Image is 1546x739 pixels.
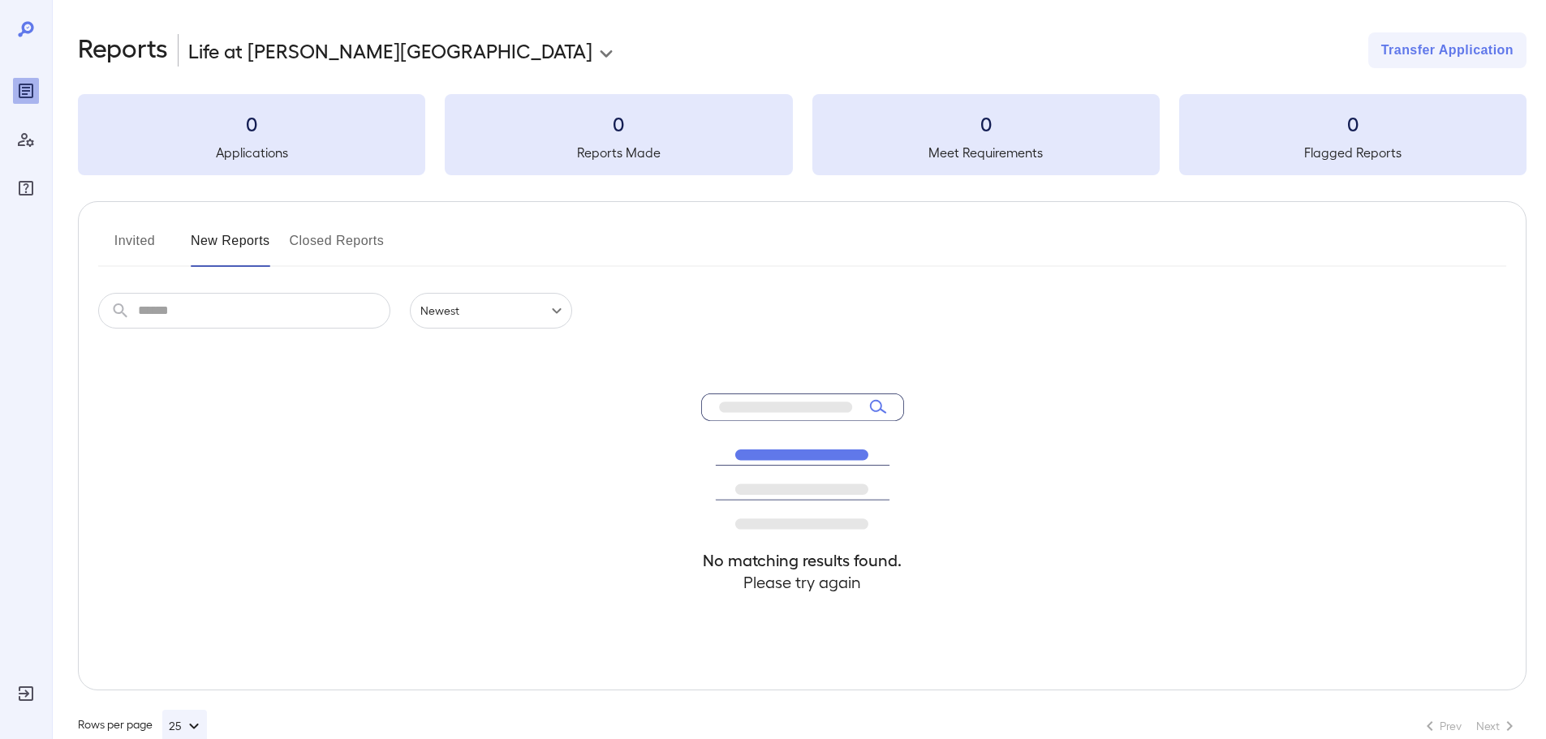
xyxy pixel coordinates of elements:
[701,571,904,593] h4: Please try again
[290,228,385,267] button: Closed Reports
[13,175,39,201] div: FAQ
[78,110,425,136] h3: 0
[13,681,39,707] div: Log Out
[1179,110,1527,136] h3: 0
[78,143,425,162] h5: Applications
[1413,713,1527,739] nav: pagination navigation
[445,110,792,136] h3: 0
[812,143,1160,162] h5: Meet Requirements
[701,549,904,571] h4: No matching results found.
[410,293,572,329] div: Newest
[78,32,168,68] h2: Reports
[78,94,1527,175] summary: 0Applications0Reports Made0Meet Requirements0Flagged Reports
[812,110,1160,136] h3: 0
[13,78,39,104] div: Reports
[13,127,39,153] div: Manage Users
[1179,143,1527,162] h5: Flagged Reports
[1368,32,1527,68] button: Transfer Application
[191,228,270,267] button: New Reports
[445,143,792,162] h5: Reports Made
[188,37,592,63] p: Life at [PERSON_NAME][GEOGRAPHIC_DATA]
[98,228,171,267] button: Invited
